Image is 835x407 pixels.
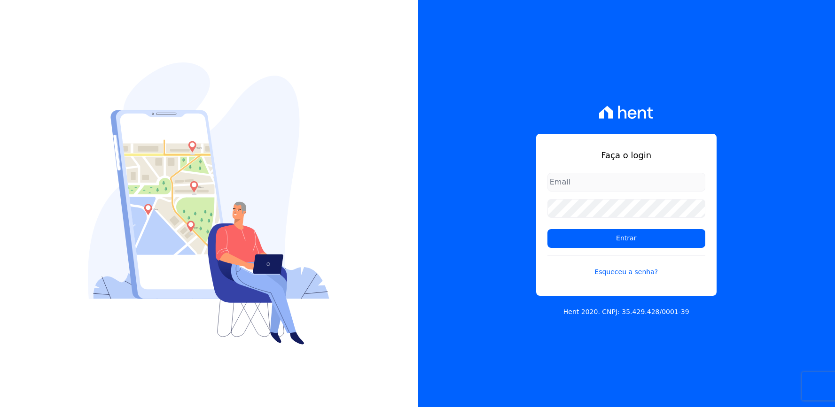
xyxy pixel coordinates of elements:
input: Entrar [547,229,705,248]
h1: Faça o login [547,149,705,161]
a: Esqueceu a senha? [547,255,705,277]
img: Login [88,62,329,345]
p: Hent 2020. CNPJ: 35.429.428/0001-39 [563,307,689,317]
input: Email [547,173,705,192]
